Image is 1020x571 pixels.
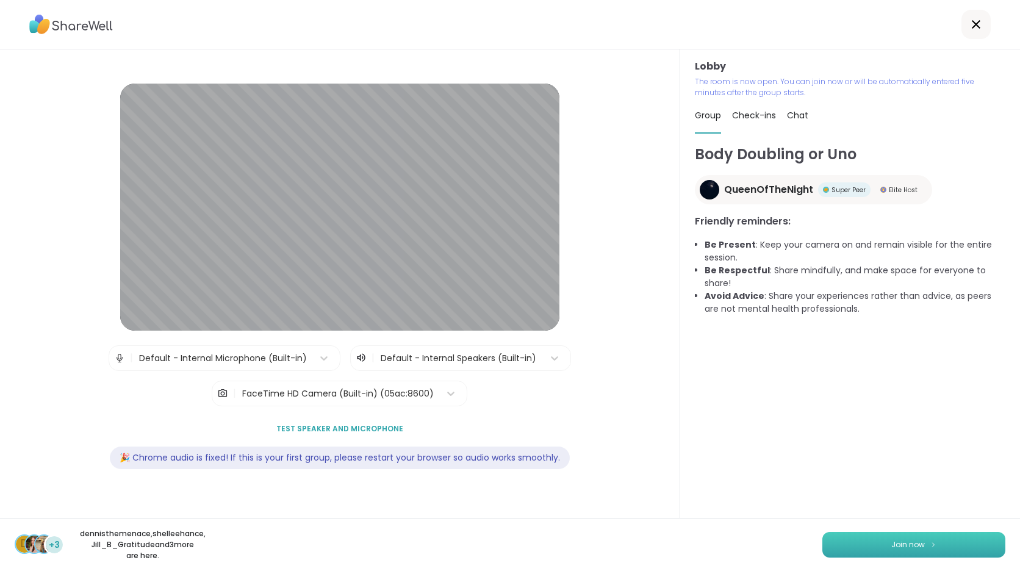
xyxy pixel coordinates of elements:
[705,290,1005,315] li: : Share your experiences rather than advice, as peers are not mental health professionals.
[114,346,125,370] img: Microphone
[110,447,570,469] div: 🎉 Chrome audio is fixed! If this is your first group, please restart your browser so audio works ...
[889,185,918,195] span: Elite Host
[705,239,756,251] b: Be Present
[695,143,1005,165] h1: Body Doubling or Uno
[695,76,1005,98] p: The room is now open. You can join now or will be automatically entered five minutes after the gr...
[700,180,719,199] img: QueenOfTheNight
[705,264,1005,290] li: : Share mindfully, and make space for everyone to share!
[74,528,211,561] p: dennisthemenace , shelleehance , Jill_B_Gratitude and 3 more are here.
[372,351,375,365] span: |
[705,264,770,276] b: Be Respectful
[732,109,776,121] span: Check-ins
[217,381,228,406] img: Camera
[705,290,764,302] b: Avoid Advice
[724,182,813,197] span: QueenOfTheNight
[930,541,937,548] img: ShareWell Logomark
[695,214,1005,229] h3: Friendly reminders:
[822,532,1005,558] button: Join now
[242,387,434,400] div: FaceTime HD Camera (Built-in) (05ac:8600)
[831,185,866,195] span: Super Peer
[695,175,932,204] a: QueenOfTheNightQueenOfTheNightSuper PeerSuper PeerElite HostElite Host
[823,187,829,193] img: Super Peer
[130,346,133,370] span: |
[276,423,403,434] span: Test speaker and microphone
[695,59,1005,74] h3: Lobby
[21,536,28,552] span: d
[26,536,43,553] img: shelleehance
[49,539,60,551] span: +3
[787,109,808,121] span: Chat
[29,10,113,38] img: ShareWell Logo
[891,539,925,550] span: Join now
[880,187,886,193] img: Elite Host
[139,352,307,365] div: Default - Internal Microphone (Built-in)
[695,109,721,121] span: Group
[271,416,408,442] button: Test speaker and microphone
[35,536,52,553] img: Jill_B_Gratitude
[233,381,236,406] span: |
[705,239,1005,264] li: : Keep your camera on and remain visible for the entire session.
